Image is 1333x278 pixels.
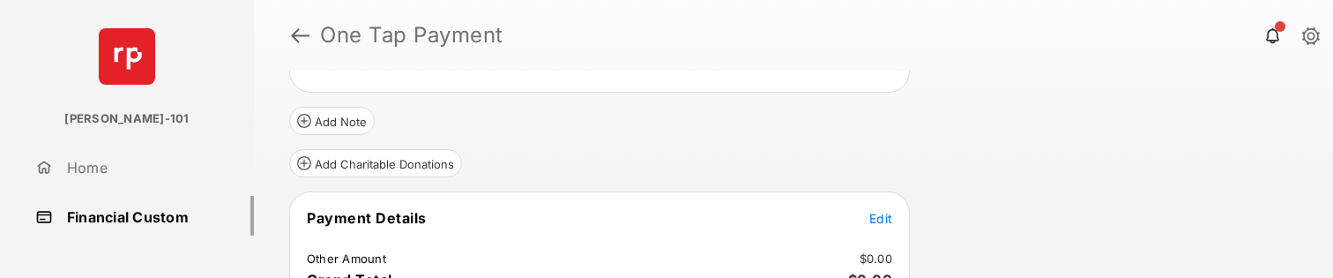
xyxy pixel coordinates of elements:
a: Financial Custom [28,196,254,238]
strong: One Tap Payment [320,25,503,46]
td: $0.00 [859,251,893,267]
p: [PERSON_NAME]-101 [64,110,189,128]
td: Other Amount [306,251,387,267]
button: Edit [869,209,892,227]
span: Edit [869,211,892,226]
span: Payment Details [307,209,427,227]
a: Home [28,147,254,189]
button: Add Charitable Donations [289,149,462,177]
button: Add Note [289,107,375,135]
img: svg+xml;base64,PHN2ZyB4bWxucz0iaHR0cDovL3d3dy53My5vcmcvMjAwMC9zdmciIHdpZHRoPSI2NCIgaGVpZ2h0PSI2NC... [99,28,155,85]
